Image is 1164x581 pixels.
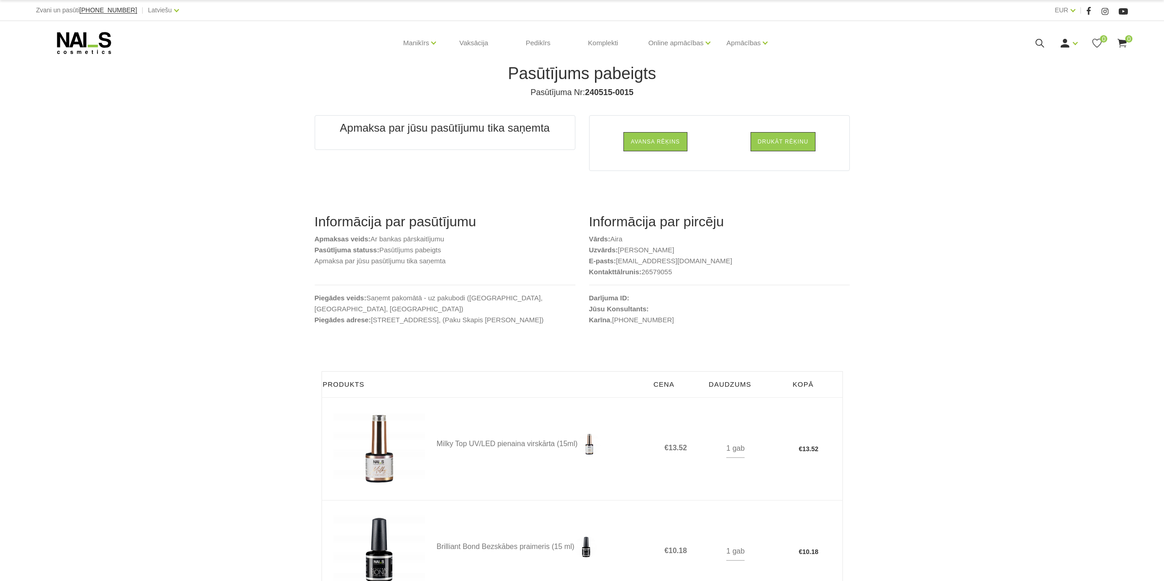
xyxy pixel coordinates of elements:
div: 1 gab [726,440,745,458]
span: [PHONE_NUMBER] [80,6,137,14]
th: Produkts [322,372,648,398]
a: Milky Top UV/LED pienaina virskārta (15ml) [437,433,648,456]
h4: Pasūtījuma Nr: [322,87,843,98]
h2: Informācija par pircēju [589,213,850,230]
b: Apmaksas veids: [315,235,371,243]
span: 0 [1125,35,1132,43]
b: Piegādes adrese: [315,316,371,324]
span: € [799,445,802,453]
h3: Apmaksa par jūsu pasūtījumu tika saņemta [331,121,559,135]
span: € [799,548,802,555]
a: Brilliant Bond Bezskābes praimeris (15 ml) [437,536,648,559]
span: 0 [1100,35,1107,43]
a: Vaksācija [452,21,495,65]
b: Uzvārds: [589,246,618,254]
a: EUR [1055,5,1068,16]
div: Ar bankas pārskaitījumu Pasūtījums pabeigts Apmaksa par jūsu pasūtījumu tika saņemta Saņemt pakom... [308,213,582,344]
div: Aira [PERSON_NAME] [EMAIL_ADDRESS][DOMAIN_NAME] 26579055 [582,213,857,344]
span: 10.18 [802,548,818,555]
div: Zvani un pasūti [36,5,137,16]
b: Pasūtījuma statuss: [315,246,380,254]
span: | [1080,5,1082,16]
span: €10.18 [665,547,691,555]
b: Kontakttālrunis: [589,268,642,276]
div: 1 gab [726,543,745,561]
span: | [142,5,144,16]
h2: Informācija par pasūtījumu [315,213,575,230]
a: Pedikīrs [518,21,558,65]
a: Online apmācības [648,25,703,61]
th: Daudzums [696,372,764,398]
a: [PHONE_NUMBER] [612,314,674,325]
a: Manikīrs [403,25,429,61]
strong: Karīna [589,316,611,324]
th: Cena [648,372,696,398]
a: Avansa rēķins [623,132,687,151]
b: Jūsu Konsultants: [589,305,649,313]
p: , [589,314,850,325]
b: Piegādes veids: [315,294,366,302]
a: 0 [1091,37,1103,49]
b: Darījuma ID: [589,294,629,302]
b: Vārds: [589,235,611,243]
a: Apmācības [726,25,761,61]
a: [PHONE_NUMBER] [80,7,137,14]
a: Komplekti [581,21,626,65]
span: 13.52 [802,445,818,453]
th: Kopā [764,372,842,398]
a: Drukāt rēķinu [751,132,816,151]
span: €13.52 [665,444,691,452]
b: E-pasts: [589,257,616,265]
a: 0 [1116,37,1128,49]
b: 240515-0015 [585,88,633,97]
h1: Pasūtījums pabeigts [322,64,843,83]
a: Latviešu [148,5,172,16]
